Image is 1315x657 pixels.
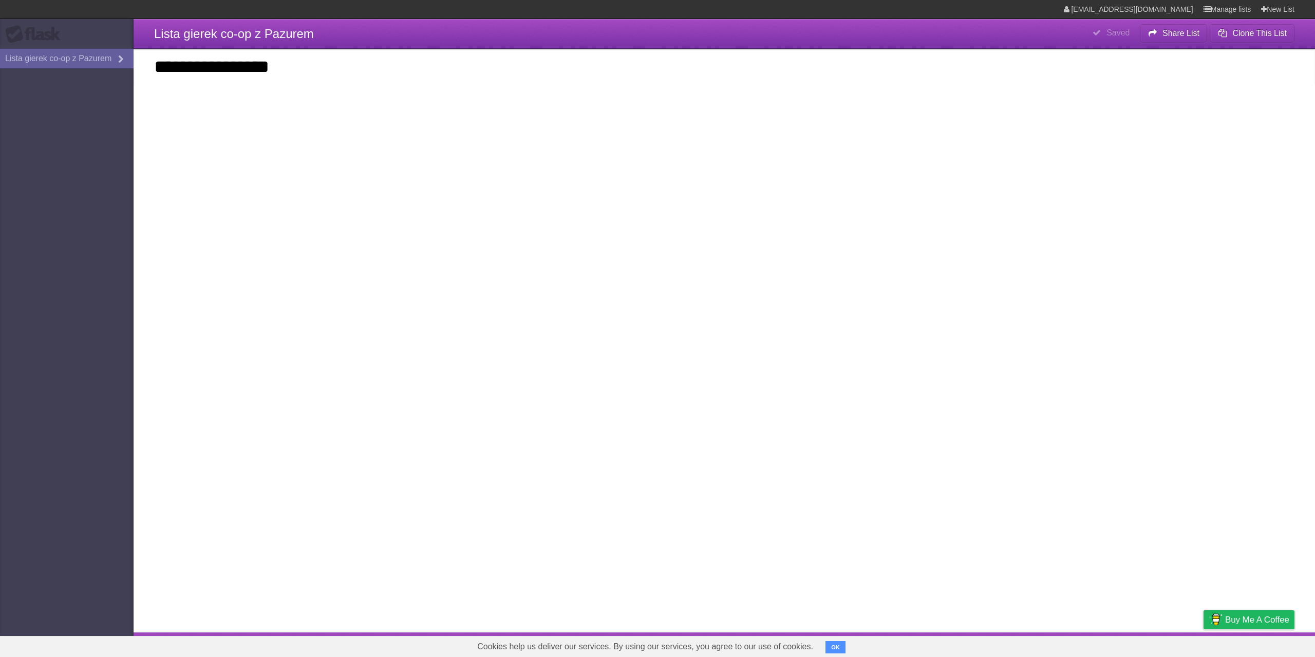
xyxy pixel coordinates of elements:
div: Flask [5,25,67,44]
a: Privacy [1190,635,1217,654]
b: Share List [1162,29,1199,37]
b: Clone This List [1232,29,1287,37]
button: Clone This List [1210,24,1294,43]
b: Saved [1106,28,1130,37]
a: Terms [1155,635,1178,654]
span: Buy me a coffee [1225,611,1289,629]
a: Buy me a coffee [1204,610,1294,629]
span: Cookies help us deliver our services. By using our services, you agree to our use of cookies. [467,636,823,657]
a: Suggest a feature [1230,635,1294,654]
span: Lista gierek co-op z Pazurem [154,27,314,41]
button: OK [825,641,846,653]
a: Developers [1101,635,1142,654]
button: Share List [1140,24,1208,43]
a: About [1067,635,1088,654]
img: Buy me a coffee [1209,611,1223,628]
